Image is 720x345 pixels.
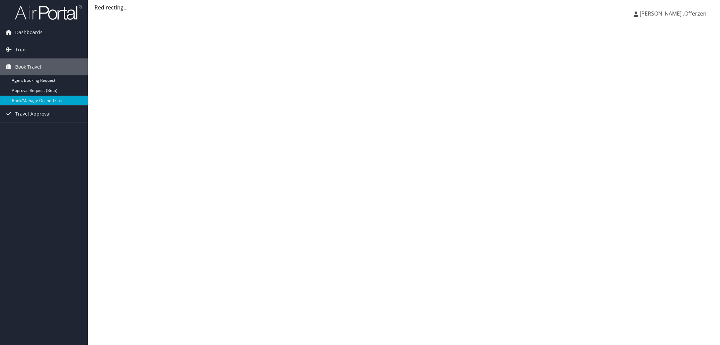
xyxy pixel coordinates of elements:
span: Trips [15,41,27,58]
div: Redirecting... [95,3,713,11]
img: airportal-logo.png [15,4,82,20]
span: Book Travel [15,58,41,75]
span: Dashboards [15,24,43,41]
span: Travel Approval [15,105,51,122]
a: .[PERSON_NAME] .Offerzen [634,3,713,24]
span: .[PERSON_NAME] .Offerzen [638,10,706,17]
